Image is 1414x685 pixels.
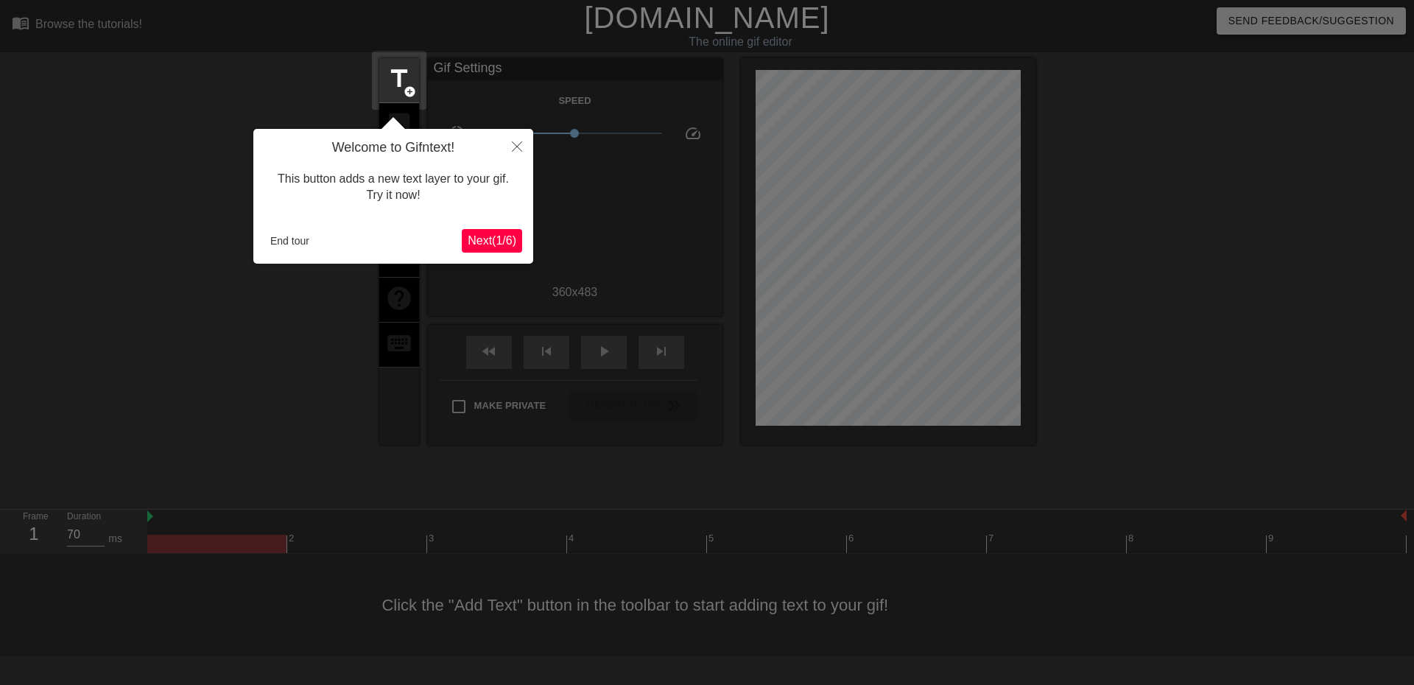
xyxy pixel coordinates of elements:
button: End tour [264,230,315,252]
h4: Welcome to Gifntext! [264,140,522,156]
button: Close [501,129,533,163]
span: Next ( 1 / 6 ) [468,234,516,247]
div: This button adds a new text layer to your gif. Try it now! [264,156,522,219]
button: Next [462,229,522,253]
